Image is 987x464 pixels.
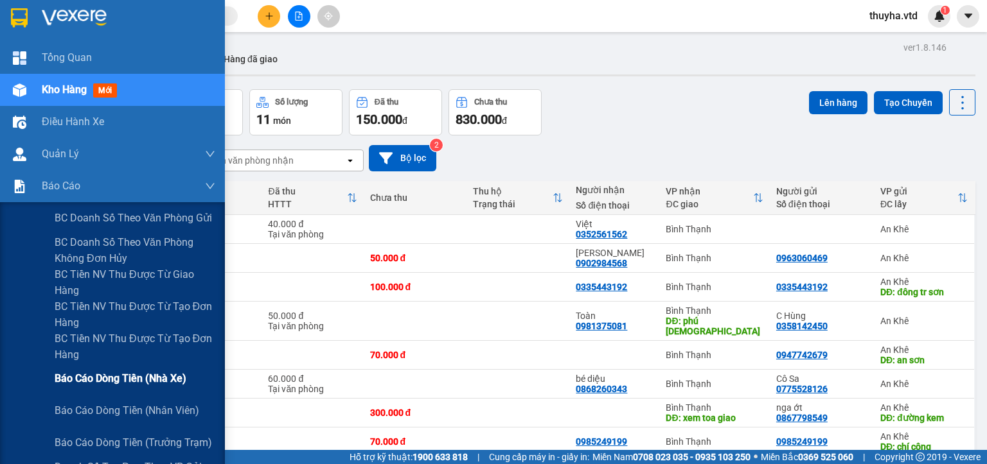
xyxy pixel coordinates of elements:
div: Thu hộ [473,186,553,196]
img: warehouse-icon [13,148,26,161]
span: BC Tiền NV thu được từ giao hàng [55,266,215,298]
div: ver 1.8.146 [903,40,947,55]
div: An Khê [880,402,968,413]
span: Quản Lý [42,146,79,162]
div: DĐ: đường kem [880,413,968,423]
div: Chưa thu [370,193,460,203]
span: Kho hàng [42,83,87,96]
span: Báo cáo dòng tiền (trưởng trạm) [55,434,212,451]
span: caret-down [963,10,974,22]
span: | [477,450,479,464]
span: Miền Bắc [761,450,853,464]
span: Tổng Quan [42,49,92,65]
sup: 2 [430,139,443,151]
button: caret-down [957,5,979,28]
span: Báo cáo dòng tiền (nhà xe) [55,370,186,386]
span: BC Tiền NV thu được từ tạo đơn hàng [55,331,215,363]
span: plus [265,12,274,21]
div: Bình Thạnh [666,350,763,360]
img: warehouse-icon [13,83,26,97]
button: Đã thu150.000đ [349,89,442,135]
span: 830.000 [456,112,502,127]
span: 11 [256,112,271,127]
button: plus [258,5,280,28]
div: 0963060469 [776,253,828,263]
span: file-add [294,12,303,21]
div: DĐ: an sơn [880,355,968,365]
div: Cô Sa [776,374,867,384]
img: dashboard-icon [13,51,26,65]
div: 70.000 đ [370,350,460,360]
span: BC Doanh số theo Văn Phòng không đơn hủy [55,234,215,266]
div: DĐ: chí công [880,442,968,452]
div: 50.000 đ [268,311,357,321]
div: Bình Thạnh [666,282,763,292]
div: 50.000 đ [370,253,460,263]
div: Tại văn phòng [268,321,357,331]
span: Báo cáo [42,178,80,194]
div: 0985249199 [776,436,828,447]
div: 100.000 đ [370,282,460,292]
div: Người gửi [776,186,867,196]
img: warehouse-icon [13,116,26,129]
button: file-add [288,5,310,28]
button: Tạo Chuyến [874,91,943,114]
span: | [863,450,865,464]
img: solution-icon [13,180,26,193]
div: 0335443192 [776,282,828,292]
div: 60.000 đ [268,374,357,384]
span: Miền Nam [592,450,751,464]
span: Cung cấp máy in - giấy in: [489,450,589,464]
div: An Khê [880,345,968,355]
div: 0775528126 [776,384,828,394]
span: Điều hành xe [42,114,104,130]
button: aim [317,5,340,28]
th: Toggle SortBy [874,181,974,215]
span: Hỗ trợ kỹ thuật: [350,450,468,464]
span: down [205,181,215,191]
span: món [273,116,291,126]
div: Bình Thạnh [666,224,763,234]
div: ĐC giao [666,199,752,209]
button: Hàng đã giao [213,44,288,74]
div: DĐ: xem toa giao [666,413,763,423]
div: 0868260343 [576,384,627,394]
span: thuyha.vtd [859,8,928,24]
div: 0335443192 [576,282,627,292]
span: ⚪️ [754,454,758,460]
div: An Khê [880,316,968,326]
img: icon-new-feature [934,10,945,22]
svg: open [345,155,355,166]
div: Người nhận [576,185,653,195]
button: Lên hàng [809,91,867,114]
th: Toggle SortBy [467,181,569,215]
span: BC Tiền NV thu được từ tạo đơn hàng [55,298,215,331]
div: 0902984568 [576,258,627,268]
span: aim [324,12,333,21]
strong: 0708 023 035 - 0935 103 250 [633,452,751,462]
div: Toàn [576,311,653,321]
div: 0358142450 [776,321,828,331]
div: bé diệu [576,374,653,384]
div: Số lượng [275,98,308,107]
div: An Khê [880,224,968,234]
span: BC Doanh số theo Văn Phòng gửi [55,210,212,226]
div: Bình Thạnh [666,379,763,389]
button: Chưa thu830.000đ [449,89,542,135]
div: Trạng thái [473,199,553,209]
th: Toggle SortBy [659,181,769,215]
span: mới [93,83,117,98]
div: 40.000 đ [268,219,357,229]
div: Bình Thạnh [666,436,763,447]
div: DĐ: đông tr sơn [880,287,968,297]
div: An Khê [880,431,968,442]
th: Toggle SortBy [262,181,363,215]
div: An Khê [880,277,968,287]
div: 0867798549 [776,413,828,423]
div: 0981375081 [576,321,627,331]
div: Chưa thu [474,98,507,107]
div: Việt [576,219,653,229]
div: 0947742679 [776,350,828,360]
span: down [205,149,215,159]
span: 1 [943,6,947,15]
